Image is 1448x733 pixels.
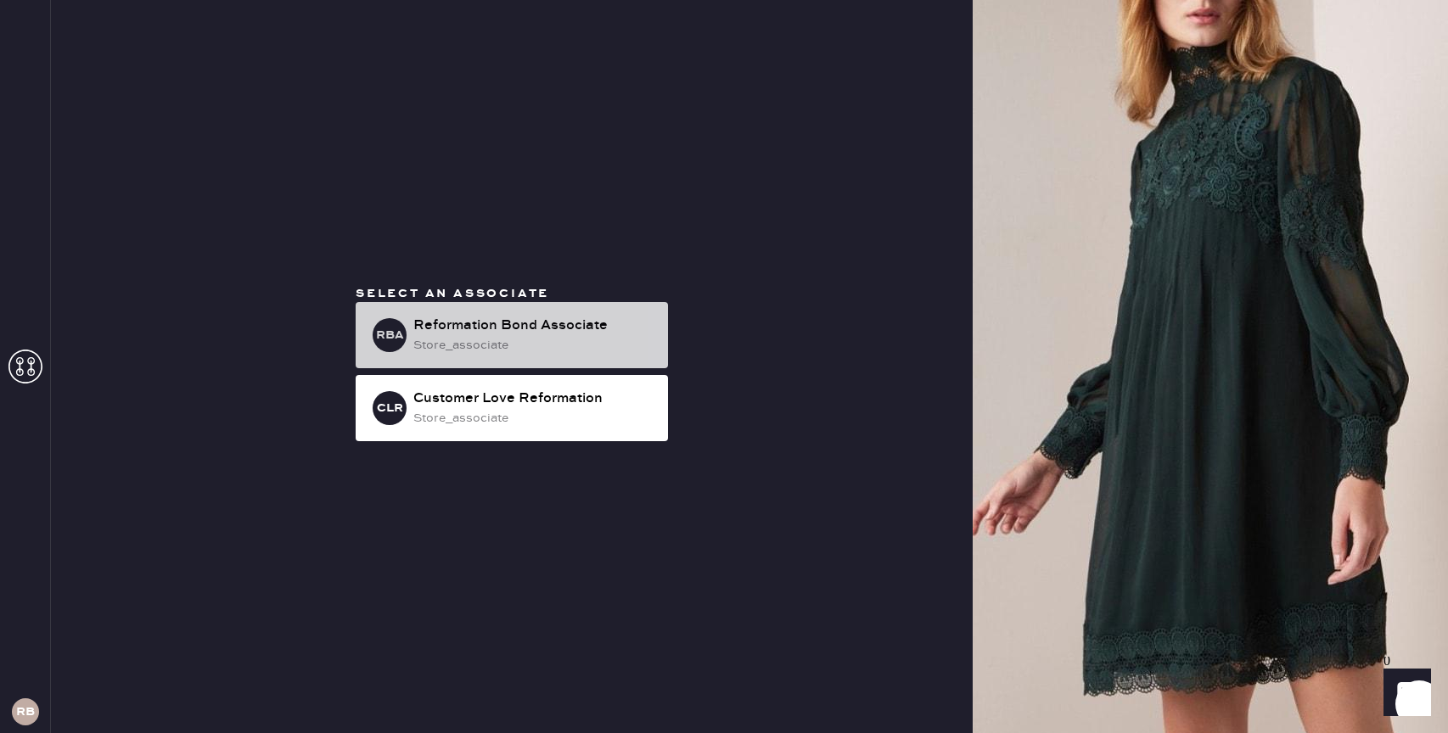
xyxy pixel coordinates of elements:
[376,329,404,341] h3: RBA
[413,336,654,355] div: store_associate
[413,316,654,336] div: Reformation Bond Associate
[1367,657,1440,730] iframe: Front Chat
[356,286,549,301] span: Select an associate
[377,402,403,414] h3: CLR
[413,409,654,428] div: store_associate
[413,389,654,409] div: Customer Love Reformation
[16,706,35,718] h3: RB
